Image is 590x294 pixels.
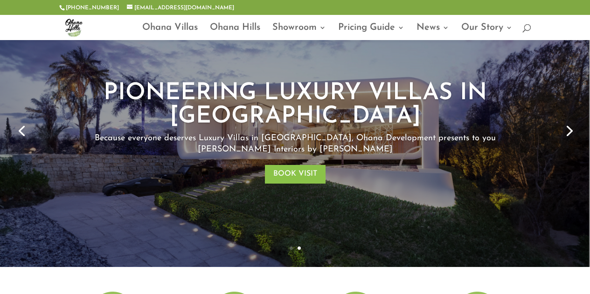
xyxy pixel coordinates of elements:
a: Ohana Villas [142,24,198,40]
a: PIONEERING LUXURY VILLAS IN [GEOGRAPHIC_DATA] [104,82,487,129]
a: 1 [290,246,293,250]
a: Our Story [461,24,513,40]
p: Because everyone deserves Luxury Villas in [GEOGRAPHIC_DATA], Ohana Development presents to you [... [77,133,513,156]
a: BOOK VISIT [265,165,326,184]
img: ohana-hills [61,15,86,40]
a: Pricing Guide [338,24,404,40]
a: News [416,24,449,40]
a: Ohana Hills [210,24,260,40]
a: [EMAIL_ADDRESS][DOMAIN_NAME] [127,5,234,11]
a: [PHONE_NUMBER] [66,5,119,11]
a: 2 [298,246,301,250]
a: Showroom [272,24,326,40]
